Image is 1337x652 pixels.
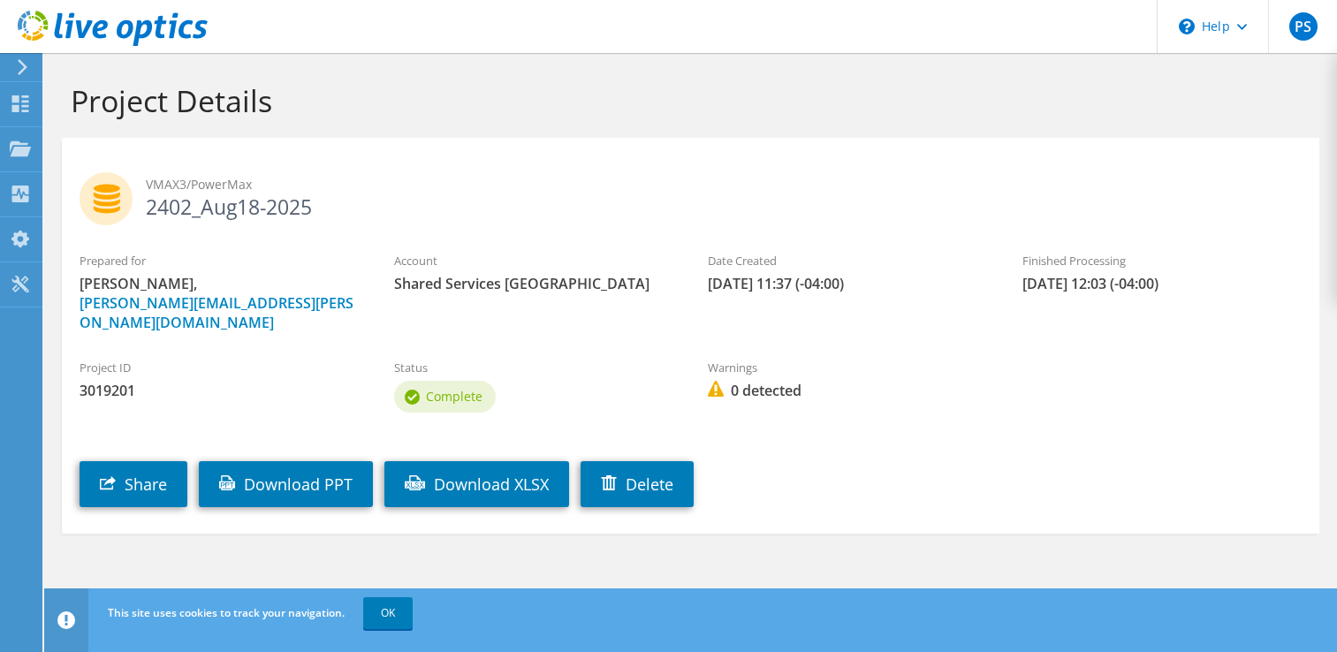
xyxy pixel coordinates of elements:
[1179,19,1195,34] svg: \n
[708,359,987,376] label: Warnings
[384,461,569,507] a: Download XLSX
[426,388,482,405] span: Complete
[1022,252,1302,269] label: Finished Processing
[708,252,987,269] label: Date Created
[80,252,359,269] label: Prepared for
[80,274,359,332] span: [PERSON_NAME],
[394,252,673,269] label: Account
[394,274,673,293] span: Shared Services [GEOGRAPHIC_DATA]
[80,461,187,507] a: Share
[1289,12,1318,41] span: PS
[363,597,413,629] a: OK
[394,359,673,376] label: Status
[80,381,359,400] span: 3019201
[708,381,987,400] span: 0 detected
[199,461,373,507] a: Download PPT
[80,293,353,332] a: [PERSON_NAME][EMAIL_ADDRESS][PERSON_NAME][DOMAIN_NAME]
[80,359,359,376] label: Project ID
[146,175,1302,194] span: VMAX3/PowerMax
[1022,274,1302,293] span: [DATE] 12:03 (-04:00)
[708,274,987,293] span: [DATE] 11:37 (-04:00)
[71,82,1302,119] h1: Project Details
[581,461,694,507] a: Delete
[80,172,1302,216] h2: 2402_Aug18-2025
[108,605,345,620] span: This site uses cookies to track your navigation.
